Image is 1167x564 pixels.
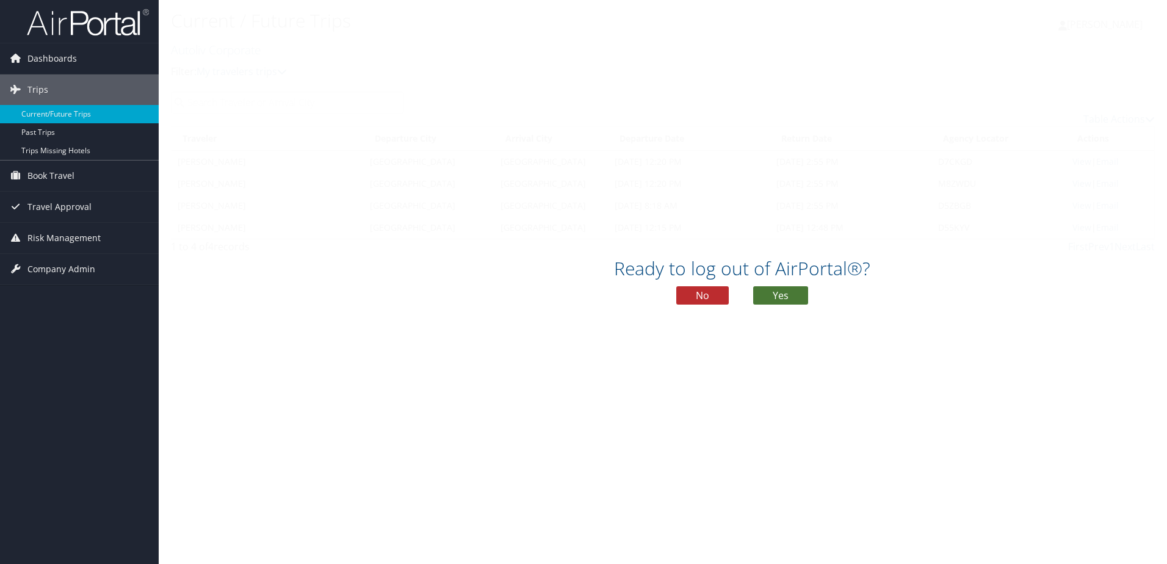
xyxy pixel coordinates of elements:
[27,74,48,105] span: Trips
[27,223,101,253] span: Risk Management
[27,161,74,191] span: Book Travel
[27,192,92,222] span: Travel Approval
[27,8,149,37] img: airportal-logo.png
[676,286,729,305] button: No
[753,286,808,305] button: Yes
[27,254,95,284] span: Company Admin
[27,43,77,74] span: Dashboards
